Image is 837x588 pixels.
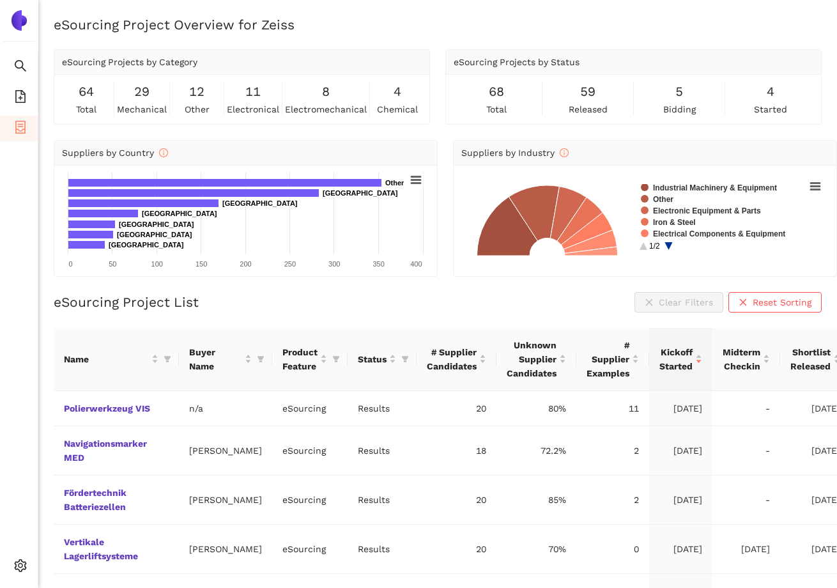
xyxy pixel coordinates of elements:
td: [PERSON_NAME] [179,426,272,476]
text: 400 [410,260,422,268]
span: electronical [227,102,279,116]
span: 68 [489,82,504,102]
span: electromechanical [285,102,367,116]
span: released [569,102,608,116]
td: 20 [417,525,496,574]
td: 2 [576,476,649,525]
h2: eSourcing Project List [54,293,199,311]
h2: eSourcing Project Overview for Zeiss [54,15,822,34]
td: 20 [417,476,496,525]
span: 4 [394,82,401,102]
text: Other [653,195,673,204]
td: Results [348,476,417,525]
span: Suppliers by Country [62,148,168,158]
span: file-add [14,86,27,111]
text: 250 [284,260,296,268]
span: # Supplier Candidates [427,345,477,373]
td: [PERSON_NAME] [179,476,272,525]
text: Electronic Equipment & Parts [653,206,761,215]
span: 59 [580,82,595,102]
span: filter [164,355,171,363]
span: Unknown Supplier Candidates [507,338,557,380]
span: Kickoff Started [659,345,693,373]
td: [DATE] [712,525,780,574]
text: Industrial Machinery & Equipment [653,183,777,192]
text: [GEOGRAPHIC_DATA] [323,189,398,197]
img: Logo [9,10,29,31]
td: 20 [417,391,496,426]
td: [DATE] [649,426,712,476]
td: [DATE] [649,391,712,426]
text: 50 [109,260,116,268]
text: [GEOGRAPHIC_DATA] [117,231,192,238]
td: 80% [496,391,576,426]
td: 85% [496,476,576,525]
td: eSourcing [272,476,348,525]
text: 1/2 [649,242,660,251]
td: - [712,391,780,426]
text: [GEOGRAPHIC_DATA] [142,210,217,217]
text: 0 [69,260,73,268]
text: Electrical Components & Equipment [653,229,785,238]
td: 2 [576,426,649,476]
text: Iron & Steel [653,218,696,227]
span: filter [332,355,340,363]
th: this column's title is Name,this column is sortable [54,328,179,391]
text: [GEOGRAPHIC_DATA] [119,220,194,228]
span: 64 [79,82,94,102]
span: total [76,102,96,116]
span: filter [399,350,411,369]
span: info-circle [159,148,168,157]
span: Buyer Name [189,345,242,373]
td: 70% [496,525,576,574]
td: 18 [417,426,496,476]
td: - [712,426,780,476]
td: eSourcing [272,525,348,574]
span: 11 [245,82,261,102]
span: search [14,55,27,81]
td: 0 [576,525,649,574]
span: Suppliers by Industry [461,148,569,158]
td: [PERSON_NAME] [179,525,272,574]
span: 4 [767,82,774,102]
span: total [486,102,507,116]
td: Results [348,525,417,574]
text: 350 [372,260,384,268]
td: 72.2% [496,426,576,476]
span: filter [257,355,265,363]
td: Results [348,391,417,426]
th: this column's title is Unknown Supplier Candidates,this column is sortable [496,328,576,391]
span: mechanical [117,102,167,116]
text: 100 [151,260,163,268]
td: 11 [576,391,649,426]
span: 29 [134,82,150,102]
th: this column's title is # Supplier Examples,this column is sortable [576,328,649,391]
span: chemical [377,102,418,116]
text: 200 [240,260,251,268]
span: Shortlist Released [790,345,831,373]
text: 150 [196,260,207,268]
th: this column's title is Midterm Checkin,this column is sortable [712,328,780,391]
th: this column's title is Buyer Name,this column is sortable [179,328,272,391]
span: close [739,298,748,308]
span: filter [254,343,267,376]
span: eSourcing Projects by Category [62,57,197,67]
td: [DATE] [649,525,712,574]
span: filter [161,350,174,369]
span: Product Feature [282,345,318,373]
button: closeReset Sorting [728,292,822,313]
span: Status [358,352,387,366]
td: [DATE] [649,476,712,525]
span: # Supplier Examples [587,338,629,380]
span: started [754,102,787,116]
text: 300 [328,260,340,268]
span: container [14,116,27,142]
span: 12 [189,82,204,102]
th: this column's title is # Supplier Candidates,this column is sortable [417,328,496,391]
th: this column's title is Product Feature,this column is sortable [272,328,348,391]
span: info-circle [560,148,569,157]
td: - [712,476,780,525]
span: eSourcing Projects by Status [454,57,580,67]
td: n/a [179,391,272,426]
th: this column's title is Status,this column is sortable [348,328,417,391]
